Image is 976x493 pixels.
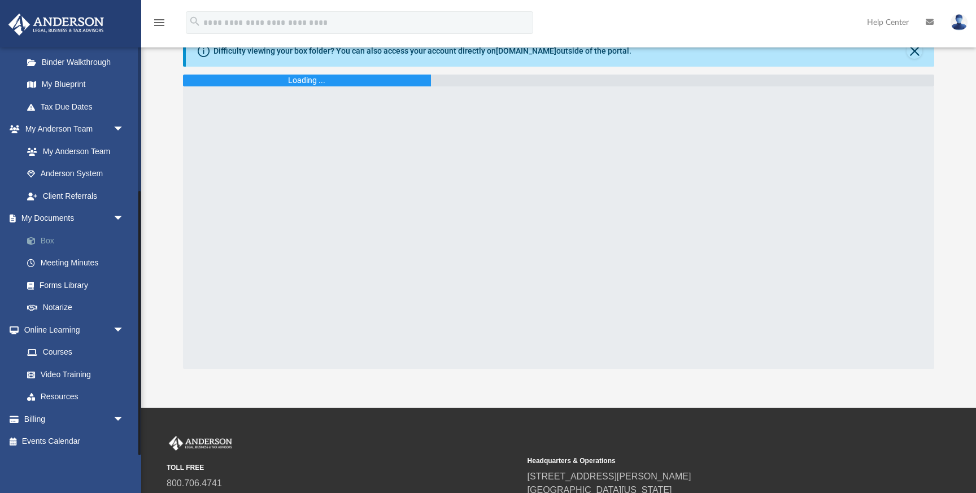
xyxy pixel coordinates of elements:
[16,140,130,163] a: My Anderson Team
[8,408,141,430] a: Billingarrow_drop_down
[5,14,107,36] img: Anderson Advisors Platinum Portal
[167,478,222,488] a: 800.706.4741
[8,118,136,141] a: My Anderson Teamarrow_drop_down
[113,207,136,230] span: arrow_drop_down
[8,319,136,341] a: Online Learningarrow_drop_down
[167,463,520,473] small: TOLL FREE
[152,16,166,29] i: menu
[16,51,141,73] a: Binder Walkthrough
[113,408,136,431] span: arrow_drop_down
[16,73,136,96] a: My Blueprint
[16,296,141,319] a: Notarize
[16,252,141,274] a: Meeting Minutes
[16,341,136,364] a: Courses
[16,163,136,185] a: Anderson System
[213,45,631,57] div: Difficulty viewing your box folder? You can also access your account directly on outside of the p...
[113,118,136,141] span: arrow_drop_down
[16,274,136,296] a: Forms Library
[16,185,136,207] a: Client Referrals
[113,319,136,342] span: arrow_drop_down
[167,436,234,451] img: Anderson Advisors Platinum Portal
[528,472,691,481] a: [STREET_ADDRESS][PERSON_NAME]
[8,430,141,453] a: Events Calendar
[16,386,136,408] a: Resources
[16,229,141,252] a: Box
[152,21,166,29] a: menu
[8,207,141,230] a: My Documentsarrow_drop_down
[496,46,556,55] a: [DOMAIN_NAME]
[16,95,141,118] a: Tax Due Dates
[288,75,325,86] div: Loading ...
[16,363,130,386] a: Video Training
[189,15,201,28] i: search
[951,14,968,30] img: User Pic
[907,43,922,59] button: Close
[528,456,881,466] small: Headquarters & Operations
